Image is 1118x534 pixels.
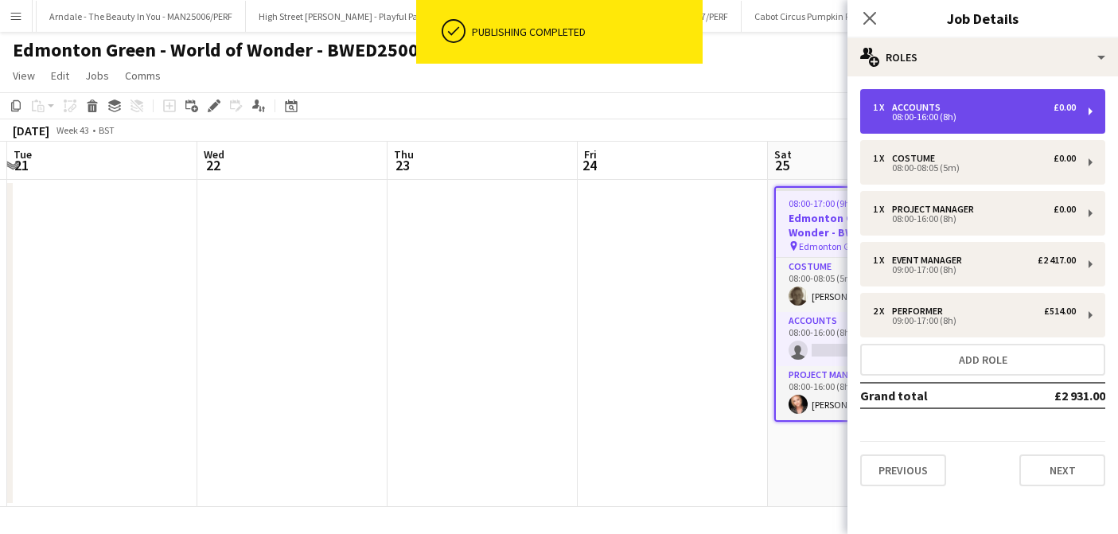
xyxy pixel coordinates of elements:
[873,317,1076,325] div: 09:00-17:00 (8h)
[11,156,32,174] span: 21
[873,164,1076,172] div: 08:00-08:05 (5m)
[51,68,69,83] span: Edit
[582,156,597,174] span: 24
[45,65,76,86] a: Edit
[892,255,968,266] div: Event Manager
[776,258,951,312] app-card-role: Costume1/108:00-08:05 (5m)[PERSON_NAME]
[1054,204,1076,215] div: £0.00
[53,124,92,136] span: Week 43
[873,215,1076,223] div: 08:00-16:00 (8h)
[776,366,951,420] app-card-role: Project Manager1/108:00-16:00 (8h)[PERSON_NAME]
[391,156,414,174] span: 23
[1038,255,1076,266] div: £2 417.00
[1019,454,1105,486] button: Next
[99,124,115,136] div: BST
[742,1,953,32] button: Cabot Circus Pumpkin Patch - HAM25002/PERF
[204,147,224,162] span: Wed
[1005,383,1105,408] td: £2 931.00
[772,156,792,174] span: 25
[847,38,1118,76] div: Roles
[774,147,792,162] span: Sat
[246,1,552,32] button: High Street [PERSON_NAME] - Playful Park of Peculiar - HSK25001/PERF
[799,240,868,252] span: Edmonton Green
[85,68,109,83] span: Jobs
[873,113,1076,121] div: 08:00-16:00 (8h)
[201,156,224,174] span: 22
[873,153,892,164] div: 1 x
[119,65,167,86] a: Comms
[6,65,41,86] a: View
[860,344,1105,376] button: Add role
[892,306,949,317] div: Performer
[873,204,892,215] div: 1 x
[776,211,951,240] h3: Edmonton Green - World of Wonder - BWED25001/PERF
[13,38,479,62] h1: Edmonton Green - World of Wonder - BWED25001/PERF
[37,1,246,32] button: Arndale - The Beauty In You - MAN25006/PERF
[1054,102,1076,113] div: £0.00
[472,25,696,39] div: Publishing completed
[125,68,161,83] span: Comms
[847,8,1118,29] h3: Job Details
[394,147,414,162] span: Thu
[1044,306,1076,317] div: £514.00
[79,65,115,86] a: Jobs
[873,102,892,113] div: 1 x
[892,153,941,164] div: Costume
[789,197,853,209] span: 08:00-17:00 (9h)
[14,147,32,162] span: Tue
[774,186,952,422] app-job-card: 08:00-17:00 (9h)2/6Edmonton Green - World of Wonder - BWED25001/PERF Edmonton Green5 RolesCostume...
[892,204,980,215] div: Project Manager
[13,123,49,138] div: [DATE]
[873,306,892,317] div: 2 x
[860,454,946,486] button: Previous
[860,383,1005,408] td: Grand total
[873,266,1076,274] div: 09:00-17:00 (8h)
[13,68,35,83] span: View
[584,147,597,162] span: Fri
[892,102,947,113] div: Accounts
[776,312,951,366] app-card-role: Accounts0/108:00-16:00 (8h)
[873,255,892,266] div: 1 x
[1054,153,1076,164] div: £0.00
